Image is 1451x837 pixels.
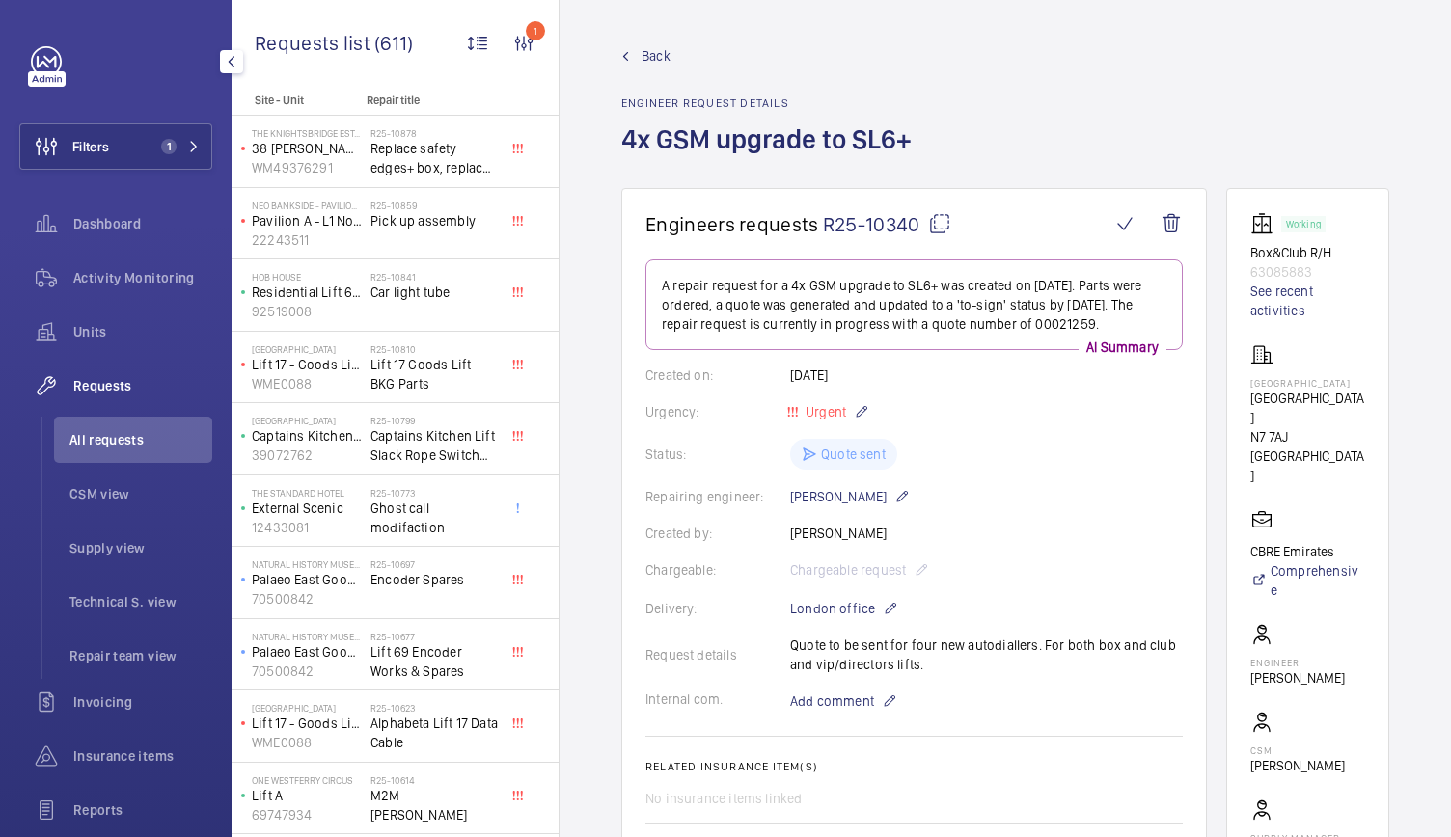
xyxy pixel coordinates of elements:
p: Hob House [252,271,363,283]
span: Requests [73,376,212,395]
span: Pick up assembly [370,211,498,230]
p: Natural History Museum [252,631,363,642]
span: Replace safety edges+ box, replace car lights [370,139,498,177]
span: Dashboard [73,214,212,233]
p: AI Summary [1079,337,1166,357]
p: 12433081 [252,518,363,537]
button: Filters1 [19,123,212,170]
p: [GEOGRAPHIC_DATA] [252,415,363,426]
span: All requests [69,430,212,449]
p: A repair request for a 4x GSM upgrade to SL6+ was created on [DATE]. Parts were ordered, a quote ... [662,276,1166,334]
span: Reports [73,800,212,820]
p: CBRE Emirates [1250,542,1365,561]
span: CSM view [69,484,212,503]
span: Invoicing [73,692,212,712]
p: Lift 17 - Goods Lift - Loading Bay [252,714,363,733]
span: Supply view [69,538,212,557]
p: [GEOGRAPHIC_DATA] [1250,389,1365,427]
p: [GEOGRAPHIC_DATA] [1250,377,1365,389]
h2: Engineer request details [621,96,923,110]
p: Natural History Museum [252,558,363,570]
h2: R25-10697 [370,558,498,570]
span: Urgent [802,404,846,419]
p: London office [790,597,898,620]
span: 1 [161,139,177,154]
span: Lift 69 Encoder Works & Spares [370,642,498,681]
img: elevator.svg [1250,212,1281,235]
span: Alphabeta Lift 17 Data Cable [370,714,498,752]
p: Box&Club R/H [1250,243,1365,262]
p: Lift A [252,786,363,805]
h2: R25-10799 [370,415,498,426]
p: 69747934 [252,805,363,824]
span: Repair team view [69,646,212,665]
p: N7 7AJ [GEOGRAPHIC_DATA] [1250,427,1365,485]
p: [GEOGRAPHIC_DATA] [252,702,363,714]
p: 22243511 [252,230,363,250]
p: Pavilion A - L1 North FF - 299809010 [252,211,363,230]
span: Ghost call modifaction [370,499,498,537]
p: Working [1286,221,1321,228]
h2: Related insurance item(s) [645,760,1183,773]
h1: 4x GSM upgrade to SL6+ [621,121,923,188]
p: WM49376291 [252,158,363,177]
p: The Standard Hotel [252,487,363,499]
p: Residential Lift 6 LHS [252,283,363,302]
span: Activity Monitoring [73,268,212,287]
span: Engineers requests [645,212,819,236]
p: 92519008 [252,302,363,321]
p: One Westferry Circus [252,774,363,786]
p: WME0088 [252,733,363,752]
h2: R25-10841 [370,271,498,283]
h2: R25-10623 [370,702,498,714]
h2: R25-10810 [370,343,498,355]
span: M2M [PERSON_NAME] [370,786,498,824]
p: Engineer [1250,657,1345,668]
p: External Scenic [252,499,363,518]
h2: R25-10614 [370,774,498,786]
h2: R25-10773 [370,487,498,499]
a: See recent activities [1250,282,1365,320]
span: Encoder Spares [370,570,498,589]
span: Lift 17 Goods Lift BKG Parts [370,355,498,393]
p: 39072762 [252,445,363,465]
h2: R25-10677 [370,631,498,642]
p: Palaeo East Goods SC/L/69 [252,570,363,589]
p: [PERSON_NAME] [1250,756,1345,775]
span: Back [642,46,671,66]
p: Captains Kitchen (NORTH) [252,426,363,445]
h2: R25-10878 [370,127,498,139]
span: Technical S. view [69,592,212,611]
span: Add comment [790,691,874,711]
p: 63085883 [1250,262,1365,282]
p: CSM [1250,744,1345,756]
a: Comprehensive [1250,561,1365,600]
p: 70500842 [252,661,363,681]
p: 38 [PERSON_NAME]. [PERSON_NAME] AL1 [252,139,363,158]
p: [PERSON_NAME] [1250,668,1345,688]
span: Car light tube [370,283,498,302]
span: Filters [72,137,109,156]
p: Lift 17 - Goods Lift - Loading Bay [252,355,363,374]
p: [GEOGRAPHIC_DATA] [252,343,363,355]
span: Units [73,322,212,341]
p: Repair title [367,94,494,107]
p: 70500842 [252,589,363,608]
h2: R25-10859 [370,200,498,211]
p: Site - Unit [232,94,359,107]
p: [PERSON_NAME] [790,485,910,508]
p: Palaeo East Goods SC/L/69 [252,642,363,661]
span: Requests list [255,31,374,55]
p: WME0088 [252,374,363,393]
span: Captains Kitchen Lift Slack Rope Switch Invetsigation [370,426,498,465]
span: R25-10340 [823,212,951,236]
span: Insurance items [73,746,212,766]
p: The Knightsbridge Estate [252,127,363,139]
p: Neo Bankside - Pavilion A [252,200,363,211]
